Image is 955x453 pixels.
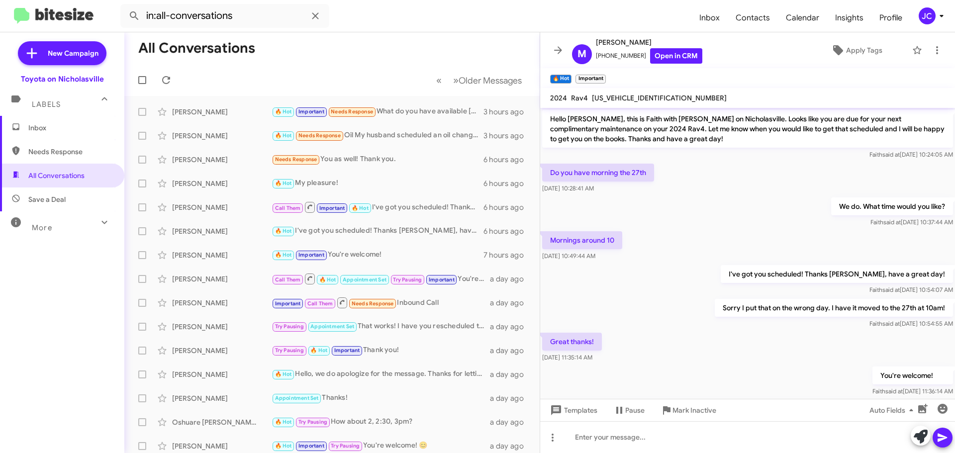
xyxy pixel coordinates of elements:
div: Oshuare [PERSON_NAME] [172,417,272,427]
div: [PERSON_NAME] [172,250,272,260]
span: Save a Deal [28,194,66,204]
p: You're welcome! [872,366,953,384]
span: Important [298,252,324,258]
span: Needs Response [275,156,317,163]
button: Mark Inactive [653,401,724,419]
span: Pause [625,401,645,419]
button: JC [910,7,944,24]
div: What do you have available [DATE] morning? [272,106,483,117]
span: 🔥 Hot [275,228,292,234]
div: 6 hours ago [483,155,532,165]
span: Needs Response [352,300,394,307]
nav: Page navigation example [431,70,528,91]
div: My pleasure! [272,178,483,189]
span: said at [882,286,900,293]
span: Inbox [28,123,113,133]
span: Calendar [778,3,827,32]
span: said at [885,387,903,395]
span: Important [298,443,324,449]
p: Mornings around 10 [542,231,622,249]
button: Apply Tags [805,41,907,59]
div: [PERSON_NAME] [172,369,272,379]
span: Mark Inactive [672,401,716,419]
div: Inbound Call [272,296,490,309]
span: Call Them [307,300,333,307]
span: 🔥 Hot [310,347,327,354]
div: Thank you! [272,345,490,356]
span: Call Them [275,205,301,211]
p: Sorry I put that on the wrong day. I have it moved to the 27th at 10am! [715,299,953,317]
div: a day ago [490,417,532,427]
span: Faith [DATE] 10:37:44 AM [870,218,953,226]
span: New Campaign [48,48,98,58]
a: Insights [827,3,871,32]
div: a day ago [490,274,532,284]
span: Try Pausing [393,276,422,283]
div: You're welcome! [272,249,483,261]
p: Hello [PERSON_NAME], this is Faith with [PERSON_NAME] on Nicholasville. Looks like you are due fo... [542,110,953,148]
span: 🔥 Hot [275,371,292,377]
span: Important [334,347,360,354]
div: [PERSON_NAME] [172,346,272,356]
span: [PERSON_NAME] [596,36,702,48]
div: You as well! Thank you. [272,154,483,165]
div: [PERSON_NAME] [172,131,272,141]
div: Hello, we do apologize for the message. Thanks for letting us know, we will update our records! H... [272,368,490,380]
div: [PERSON_NAME] [172,179,272,188]
span: M [577,46,586,62]
span: Rav4 [571,93,588,102]
span: Appointment Set [310,323,354,330]
div: Toyota on Nicholasville [21,74,104,84]
a: Inbox [691,3,728,32]
a: Open in CRM [650,48,702,64]
span: Try Pausing [331,443,360,449]
div: [PERSON_NAME] [172,226,272,236]
button: Auto Fields [861,401,925,419]
span: Faith [DATE] 10:54:55 AM [869,320,953,327]
div: a day ago [490,298,532,308]
div: [PERSON_NAME] [172,202,272,212]
small: 🔥 Hot [550,75,572,84]
span: Labels [32,100,61,109]
span: » [453,74,459,87]
div: How about 2, 2:30, 3pm? [272,416,490,428]
span: Important [275,300,301,307]
small: Important [575,75,605,84]
span: Try Pausing [298,419,327,425]
span: Faith [DATE] 10:24:05 AM [869,151,953,158]
div: 3 hours ago [483,131,532,141]
span: 🔥 Hot [275,132,292,139]
a: Profile [871,3,910,32]
span: Older Messages [459,75,522,86]
span: More [32,223,52,232]
span: Appointment Set [343,276,386,283]
div: a day ago [490,346,532,356]
span: All Conversations [28,171,85,181]
span: [PHONE_NUMBER] [596,48,702,64]
p: I've got you scheduled! Thanks [PERSON_NAME], have a great day! [721,265,953,283]
div: [PERSON_NAME] [172,393,272,403]
span: Faith [DATE] 10:54:07 AM [869,286,953,293]
span: 🔥 Hot [275,252,292,258]
div: 3 hours ago [483,107,532,117]
span: Needs Response [298,132,341,139]
a: New Campaign [18,41,106,65]
span: 🔥 Hot [319,276,336,283]
span: 🔥 Hot [275,180,292,186]
h1: All Conversations [138,40,255,56]
span: Important [319,205,345,211]
div: JC [919,7,936,24]
div: a day ago [490,393,532,403]
button: Next [447,70,528,91]
span: Faith [DATE] 11:36:14 AM [872,387,953,395]
div: Thanks! [272,392,490,404]
div: [PERSON_NAME] [172,441,272,451]
span: [DATE] 10:28:41 AM [542,184,594,192]
span: said at [882,151,900,158]
span: Try Pausing [275,323,304,330]
span: Needs Response [28,147,113,157]
span: said at [883,218,901,226]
